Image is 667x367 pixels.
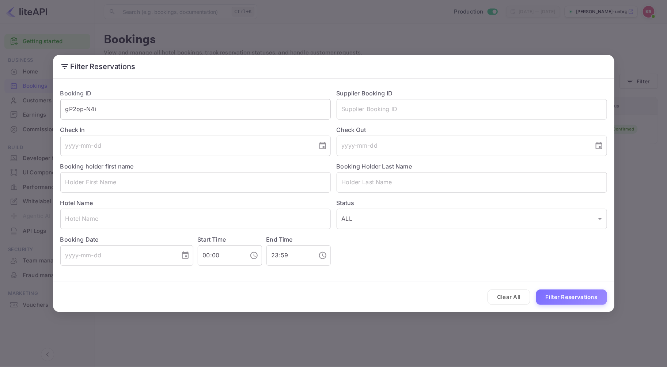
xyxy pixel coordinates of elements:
label: Booking ID [60,90,92,97]
label: Supplier Booking ID [337,90,393,97]
label: Hotel Name [60,199,93,207]
button: Filter Reservations [536,290,607,305]
button: Clear All [488,290,530,305]
input: Holder First Name [60,172,331,193]
input: hh:mm [198,245,244,266]
div: ALL [337,209,607,229]
label: Booking holder first name [60,163,134,170]
label: Status [337,198,607,207]
label: Booking Date [60,235,193,244]
label: Start Time [198,236,226,243]
input: yyyy-mm-dd [60,245,175,266]
label: Check Out [337,125,607,134]
button: Choose date [178,248,193,263]
label: End Time [266,236,293,243]
h2: Filter Reservations [53,55,614,78]
label: Booking Holder Last Name [337,163,412,170]
button: Choose date [315,139,330,153]
input: Hotel Name [60,209,331,229]
input: yyyy-mm-dd [60,136,312,156]
button: Choose date [592,139,606,153]
input: Supplier Booking ID [337,99,607,120]
label: Check In [60,125,331,134]
input: Booking ID [60,99,331,120]
button: Choose time, selected time is 12:00 AM [247,248,261,263]
input: Holder Last Name [337,172,607,193]
input: hh:mm [266,245,312,266]
button: Choose time, selected time is 11:59 PM [315,248,330,263]
input: yyyy-mm-dd [337,136,589,156]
